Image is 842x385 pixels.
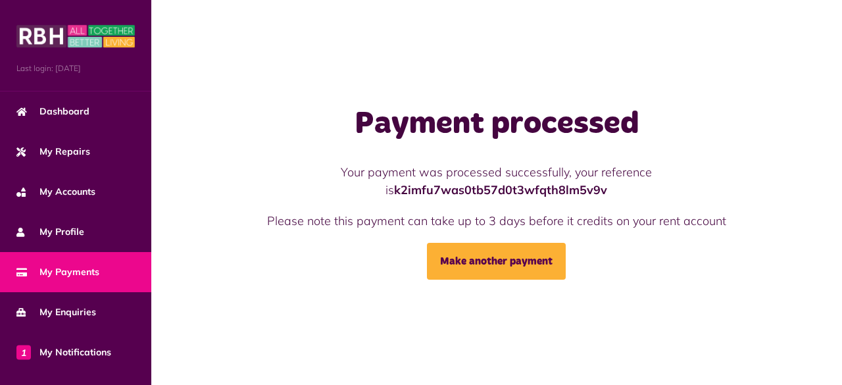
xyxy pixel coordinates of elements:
[394,182,607,197] strong: k2imfu7was0tb57d0t3wfqth8lm5v9v
[16,145,90,159] span: My Repairs
[16,23,135,49] img: MyRBH
[16,225,84,239] span: My Profile
[16,345,31,359] span: 1
[16,185,95,199] span: My Accounts
[16,346,111,359] span: My Notifications
[262,163,731,199] p: Your payment was processed successfully, your reference is
[16,305,96,319] span: My Enquiries
[262,212,731,230] p: Please note this payment can take up to 3 days before it credits on your rent account
[16,265,99,279] span: My Payments
[16,63,135,74] span: Last login: [DATE]
[16,105,89,118] span: Dashboard
[262,105,731,143] h1: Payment processed
[427,243,566,280] a: Make another payment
